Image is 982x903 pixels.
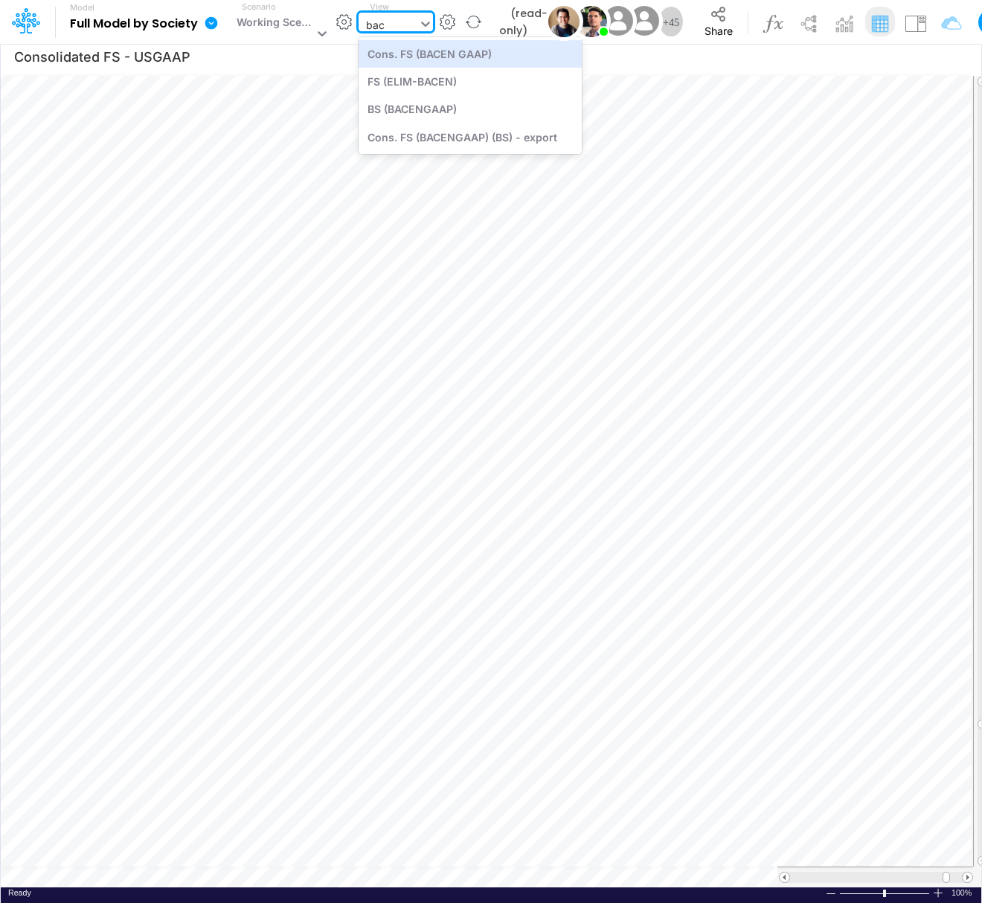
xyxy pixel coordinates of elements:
[237,14,313,33] div: Working Scenario
[242,1,276,13] label: Scenario
[359,123,582,151] div: Cons. FS (BACENGAAP) (BS) - export
[825,888,837,899] div: Zoom Out
[359,68,582,95] div: FS (ELIM-BACEN)
[70,3,94,13] label: Model
[883,890,886,897] div: Zoom
[548,6,580,37] img: User Image Icon
[951,887,974,899] span: 100%
[705,25,733,37] span: Share
[499,6,548,37] b: (read-only)
[370,1,389,13] label: View
[690,1,747,42] button: Share
[600,2,637,39] img: User Image Icon
[359,40,582,68] div: Cons. FS (BACEN GAAP)
[576,6,607,37] img: User Image Icon
[663,16,679,27] span: + 45
[951,887,974,899] div: Zoom level
[8,887,31,899] div: In Ready mode
[626,2,663,39] img: User Image Icon
[70,16,198,31] b: Full Model by Society
[8,888,31,897] span: Ready
[13,41,658,71] input: Type a title here
[932,887,944,899] div: Zoom In
[359,95,582,123] div: BS (BACENGAAP)
[839,887,932,899] div: Zoom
